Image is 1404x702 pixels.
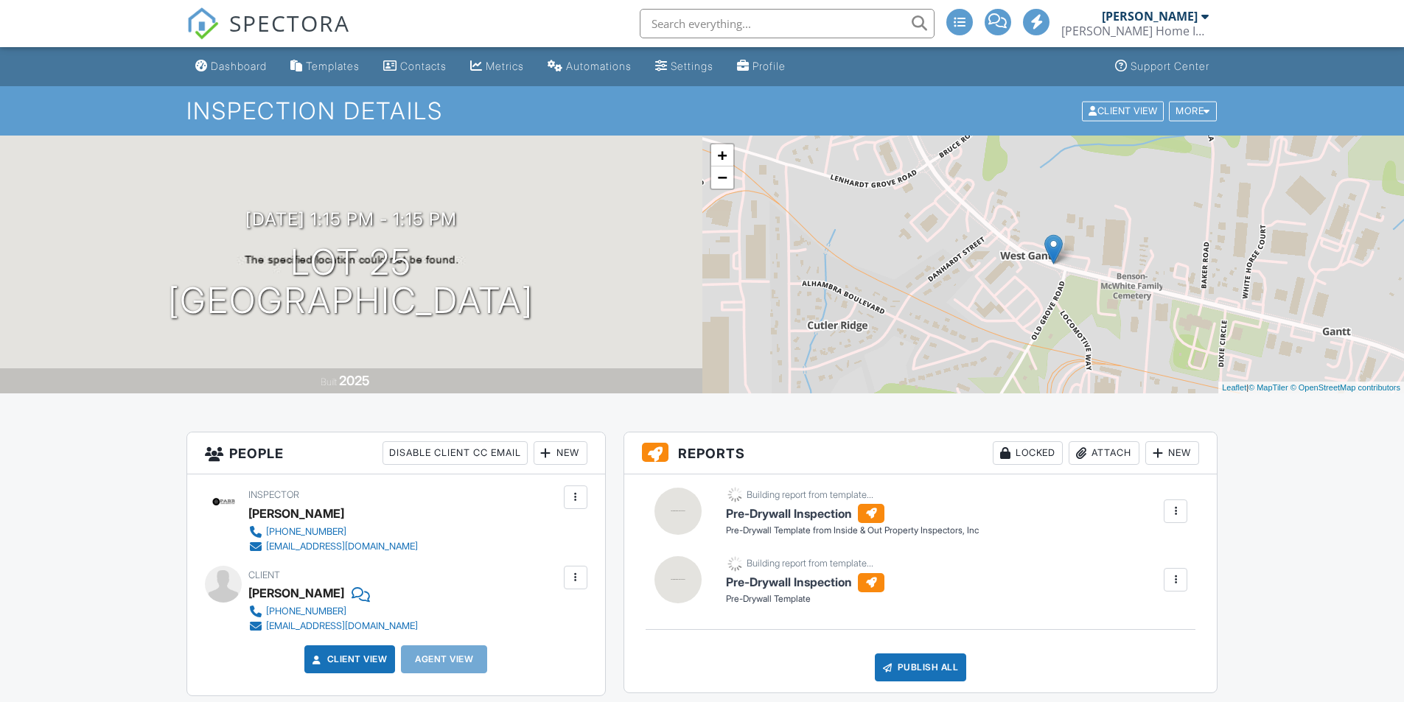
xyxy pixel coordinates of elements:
[377,53,453,80] a: Contacts
[747,558,873,569] div: Building report from template...
[624,432,1218,474] h3: Reports
[649,53,719,80] a: Settings
[464,53,530,80] a: Metrics
[168,243,534,321] h1: Lot 25 [GEOGRAPHIC_DATA]
[726,573,884,592] h6: Pre-Drywall Inspection
[248,489,299,500] span: Inspector
[229,7,350,38] span: SPECTORA
[248,569,280,580] span: Client
[1248,383,1288,392] a: © MapTiler
[248,582,344,604] div: [PERSON_NAME]
[726,504,979,523] h6: Pre-Drywall Inspection
[1069,441,1139,465] div: Attach
[534,441,587,465] div: New
[284,53,366,80] a: Templates
[189,53,273,80] a: Dashboard
[1131,60,1209,72] div: Support Center
[640,9,935,38] input: Search everything...
[248,539,418,554] a: [EMAIL_ADDRESS][DOMAIN_NAME]
[1102,9,1198,24] div: [PERSON_NAME]
[1061,24,1209,38] div: Parr Home Inspection
[1222,383,1246,392] a: Leaflet
[875,653,967,681] div: Publish All
[726,593,884,606] div: Pre-Drywall Template
[186,20,350,51] a: SPECTORA
[566,60,632,72] div: Automations
[310,652,388,667] a: Client View
[1082,101,1164,121] div: Client View
[211,60,267,72] div: Dashboard
[248,524,418,539] a: [PHONE_NUMBER]
[187,432,605,474] h3: People
[339,373,370,388] div: 2025
[1109,53,1215,80] a: Support Center
[1145,441,1199,465] div: New
[726,555,744,573] img: loading-93afd81d04378562ca97960a6d0abf470c8f8241ccf6a1b4da771bf876922d1b.gif
[306,60,360,72] div: Templates
[752,60,786,72] div: Profile
[186,98,1218,124] h1: Inspection Details
[726,485,744,504] img: loading-93afd81d04378562ca97960a6d0abf470c8f8241ccf6a1b4da771bf876922d1b.gif
[400,60,447,72] div: Contacts
[726,524,979,537] div: Pre-Drywall Template from Inside & Out Property Inspectors, Inc
[1080,105,1167,116] a: Client View
[731,53,792,80] a: Company Profile
[266,606,346,617] div: [PHONE_NUMBER]
[711,166,733,189] a: Zoom out
[486,60,524,72] div: Metrics
[1218,382,1404,394] div: |
[711,144,733,166] a: Zoom in
[321,376,337,387] span: Built
[671,60,713,72] div: Settings
[993,441,1063,465] div: Locked
[266,620,418,632] div: [EMAIL_ADDRESS][DOMAIN_NAME]
[1169,101,1217,121] div: More
[248,604,418,619] a: [PHONE_NUMBER]
[542,53,638,80] a: Automations (Advanced)
[245,209,457,229] h3: [DATE] 1:15 pm - 1:15 pm
[266,541,418,552] div: [EMAIL_ADDRESS][DOMAIN_NAME]
[1291,383,1400,392] a: © OpenStreetMap contributors
[266,526,346,538] div: [PHONE_NUMBER]
[248,619,418,633] a: [EMAIL_ADDRESS][DOMAIN_NAME]
[383,441,528,465] div: Disable Client CC Email
[186,7,219,40] img: The Best Home Inspection Software - Spectora
[248,502,344,524] div: [PERSON_NAME]
[747,489,873,501] div: Building report from template...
